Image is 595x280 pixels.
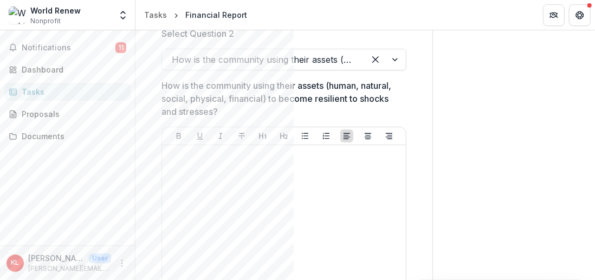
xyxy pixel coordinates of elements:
[115,257,128,270] button: More
[383,129,396,142] button: Align Right
[214,129,227,142] button: Italicize
[22,108,122,120] div: Proposals
[115,42,126,53] span: 11
[140,7,251,23] nav: breadcrumb
[161,27,234,40] p: Select Question 2
[4,127,131,145] a: Documents
[30,5,81,16] div: World Renew
[9,6,26,24] img: World Renew
[185,9,247,21] div: Financial Report
[22,43,115,53] span: Notifications
[193,129,206,142] button: Underline
[277,129,290,142] button: Heading 2
[4,39,131,56] button: Notifications11
[30,16,61,26] span: Nonprofit
[22,64,122,75] div: Dashboard
[140,7,171,23] a: Tasks
[543,4,565,26] button: Partners
[144,9,167,21] div: Tasks
[299,129,312,142] button: Bullet List
[4,105,131,123] a: Proposals
[172,129,185,142] button: Bold
[569,4,591,26] button: Get Help
[22,131,122,142] div: Documents
[4,61,131,79] a: Dashboard
[361,129,374,142] button: Align Center
[22,86,122,97] div: Tasks
[340,129,353,142] button: Align Left
[320,129,333,142] button: Ordered List
[4,83,131,101] a: Tasks
[367,51,384,68] div: Clear selected options
[11,259,20,266] div: Kathleen Lauder
[115,4,131,26] button: Open entity switcher
[256,129,269,142] button: Heading 1
[28,264,111,274] p: [PERSON_NAME][EMAIL_ADDRESS][DOMAIN_NAME]
[89,253,111,263] p: User
[161,79,400,118] p: How is the community using their assets (human, natural, social, physical, financial) to become r...
[28,252,85,264] p: [PERSON_NAME]
[235,129,248,142] button: Strike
